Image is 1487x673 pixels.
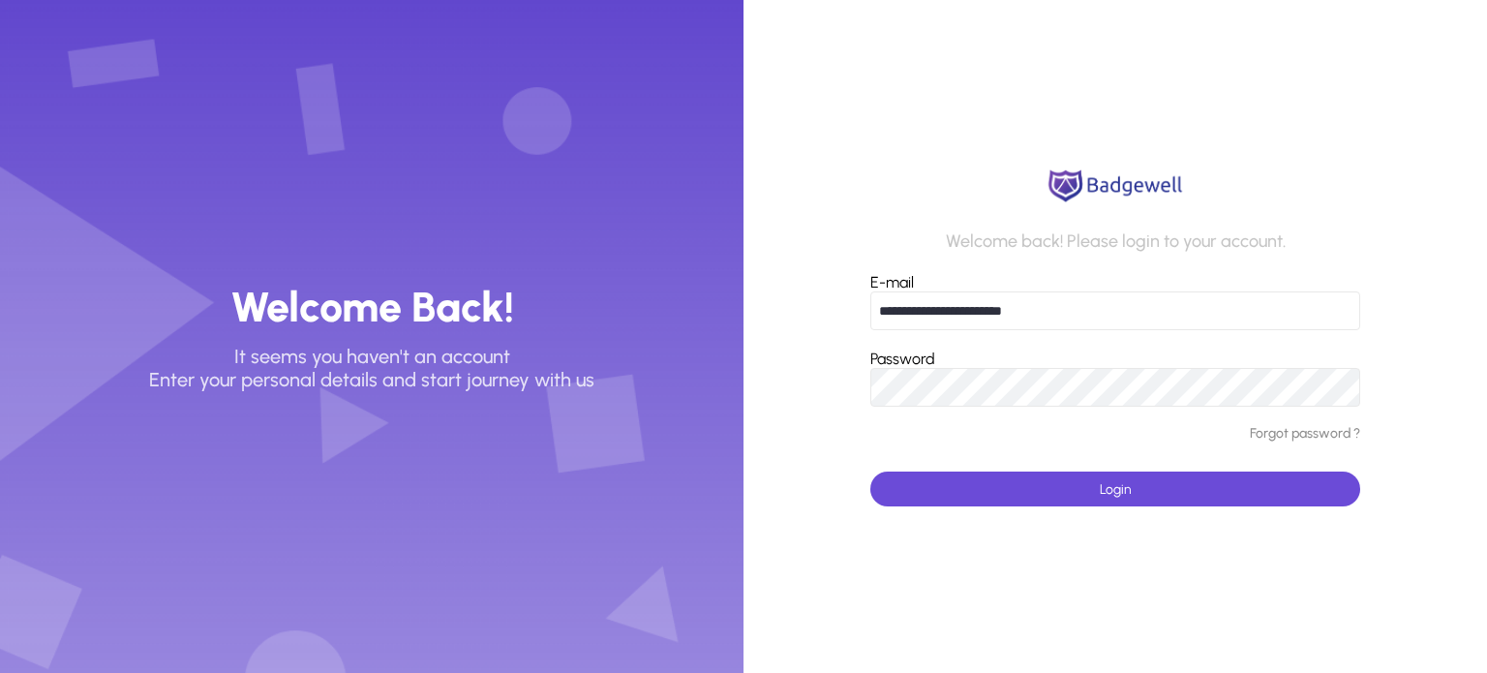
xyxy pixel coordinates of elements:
label: E-mail [870,273,914,291]
p: It seems you haven't an account [234,345,510,368]
label: Password [870,350,935,368]
h3: Welcome Back! [230,282,514,333]
button: Login [870,472,1361,506]
p: Enter your personal details and start journey with us [149,368,594,391]
a: Forgot password ? [1250,426,1360,443]
span: Login [1100,481,1132,498]
img: logo.png [1043,167,1188,205]
p: Welcome back! Please login to your account. [946,231,1286,253]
